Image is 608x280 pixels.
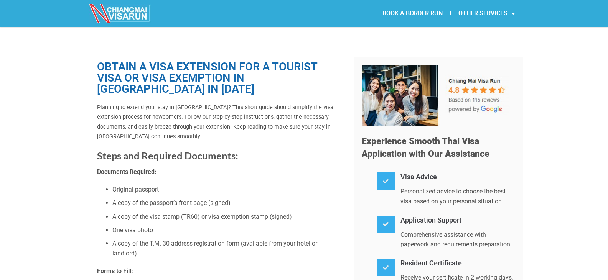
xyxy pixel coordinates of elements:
li: A copy of the T.M. 30 address registration form (available from your hotel or landlord) [112,239,343,258]
span: Experience Smooth Thai Visa Application with Our Assistance [362,136,489,159]
p: Personalized advice to choose the best visa based on your personal situation. [400,187,515,206]
h4: Resident Certificate [400,258,515,269]
h1: Obtain a Visa Extension for a Tourist Visa or Visa Exemption in [GEOGRAPHIC_DATA] in [DATE] [97,61,343,95]
li: A copy of the passport’s front page (signed) [112,198,343,208]
a: BOOK A BORDER RUN [375,5,450,22]
li: Original passport [112,185,343,195]
span: Planning to extend your stay in [GEOGRAPHIC_DATA]? This short guide should simplify the visa exte... [97,104,333,140]
nav: Menu [304,5,523,22]
h4: Application Support [400,215,515,226]
strong: Documents Required: [97,168,157,175]
h4: Visa Advice [400,172,515,183]
p: Comprehensive assistance with paperwork and requirements preparation. [400,230,515,249]
li: One visa photo [112,225,343,235]
img: Our 5-star team [362,65,515,126]
h2: Steps and Required Documents: [97,149,343,162]
li: A copy of the visa stamp (TR60) or visa exemption stamp (signed) [112,212,343,222]
strong: Forms to Fill: [97,267,133,275]
a: OTHER SERVICES [451,5,523,22]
